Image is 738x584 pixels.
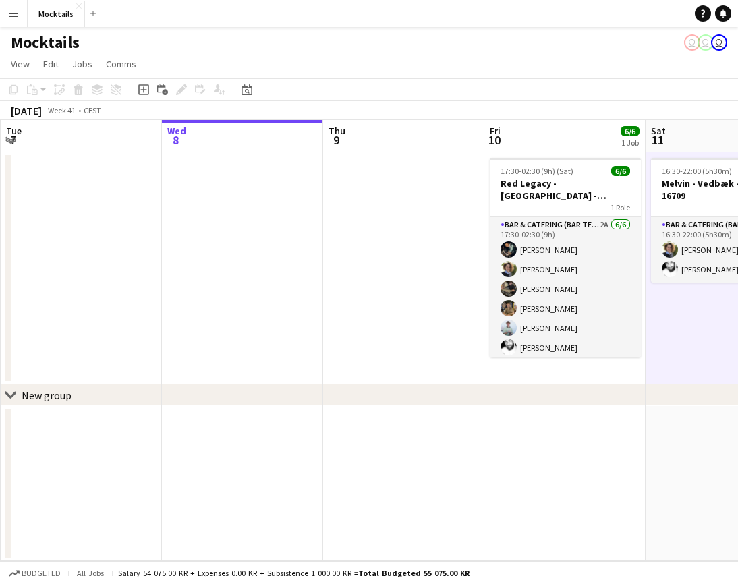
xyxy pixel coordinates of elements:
[106,58,136,70] span: Comms
[490,125,501,137] span: Fri
[711,34,727,51] app-user-avatar: Hektor Pantas
[327,132,345,148] span: 9
[11,32,80,53] h1: Mocktails
[118,568,470,578] div: Salary 54 075.00 KR + Expenses 0.00 KR + Subsistence 1 000.00 KR =
[684,34,700,51] app-user-avatar: Hektor Pantas
[11,58,30,70] span: View
[43,58,59,70] span: Edit
[101,55,142,73] a: Comms
[490,177,641,202] h3: Red Legacy - [GEOGRAPHIC_DATA] - Organic
[165,132,186,148] span: 8
[698,34,714,51] app-user-avatar: Hektor Pantas
[38,55,64,73] a: Edit
[662,166,732,176] span: 16:30-22:00 (5h30m)
[621,126,640,136] span: 6/6
[45,105,78,115] span: Week 41
[490,158,641,357] app-job-card: 17:30-02:30 (9h) (Sat)6/6Red Legacy - [GEOGRAPHIC_DATA] - Organic1 RoleBar & Catering (Bar Tender...
[28,1,85,27] button: Mocktails
[651,125,666,137] span: Sat
[167,125,186,137] span: Wed
[490,217,641,361] app-card-role: Bar & Catering (Bar Tender)2A6/617:30-02:30 (9h)[PERSON_NAME][PERSON_NAME][PERSON_NAME][PERSON_NA...
[329,125,345,137] span: Thu
[488,132,501,148] span: 10
[22,568,61,578] span: Budgeted
[72,58,92,70] span: Jobs
[67,55,98,73] a: Jobs
[611,202,630,212] span: 1 Role
[5,55,35,73] a: View
[11,104,42,117] div: [DATE]
[7,566,63,581] button: Budgeted
[22,388,72,402] div: New group
[649,132,666,148] span: 11
[611,166,630,176] span: 6/6
[4,132,22,148] span: 7
[6,125,22,137] span: Tue
[74,568,107,578] span: All jobs
[621,138,639,148] div: 1 Job
[501,166,573,176] span: 17:30-02:30 (9h) (Sat)
[358,568,470,578] span: Total Budgeted 55 075.00 KR
[84,105,101,115] div: CEST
